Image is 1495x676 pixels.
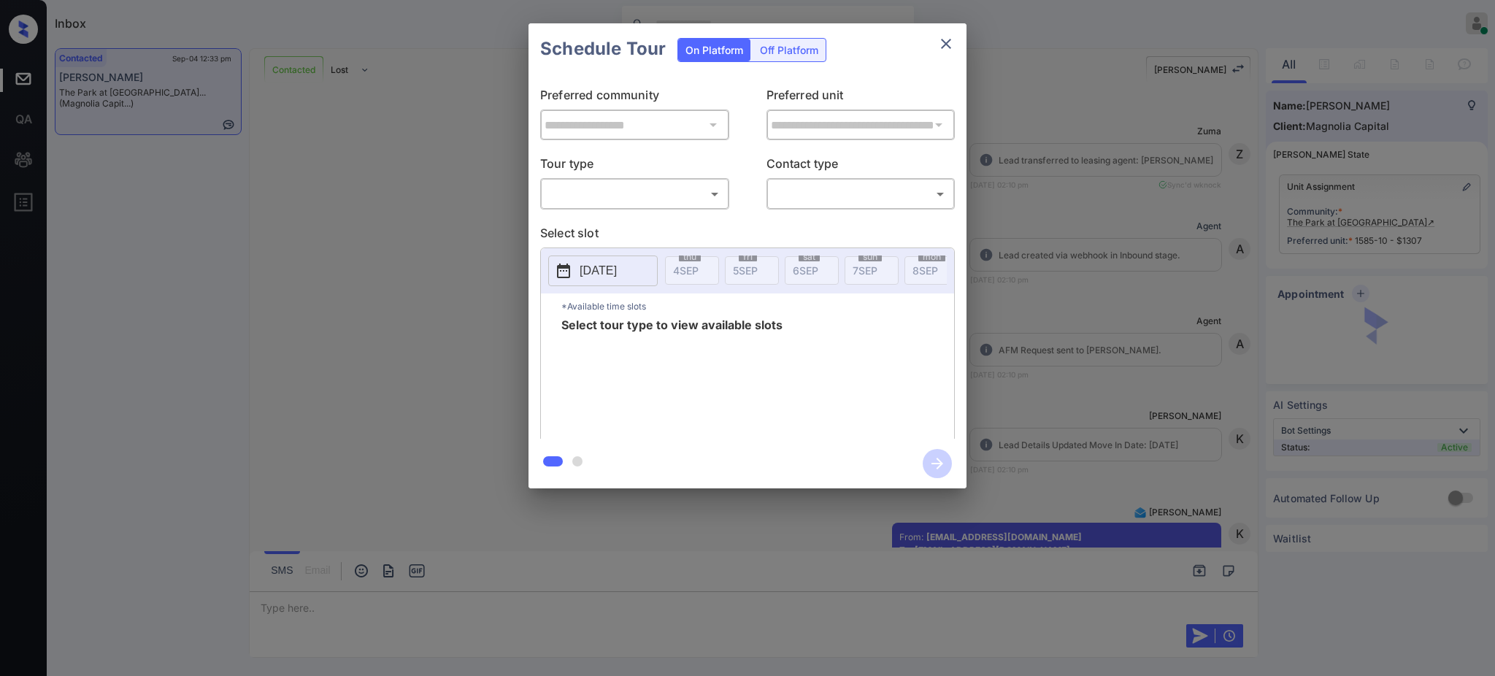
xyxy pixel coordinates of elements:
[540,224,955,247] p: Select slot
[766,155,956,178] p: Contact type
[766,86,956,110] p: Preferred unit
[678,39,750,61] div: On Platform
[753,39,826,61] div: Off Platform
[529,23,677,74] h2: Schedule Tour
[540,86,729,110] p: Preferred community
[548,256,658,286] button: [DATE]
[931,29,961,58] button: close
[561,319,783,436] span: Select tour type to view available slots
[561,293,954,319] p: *Available time slots
[580,262,617,280] p: [DATE]
[540,155,729,178] p: Tour type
